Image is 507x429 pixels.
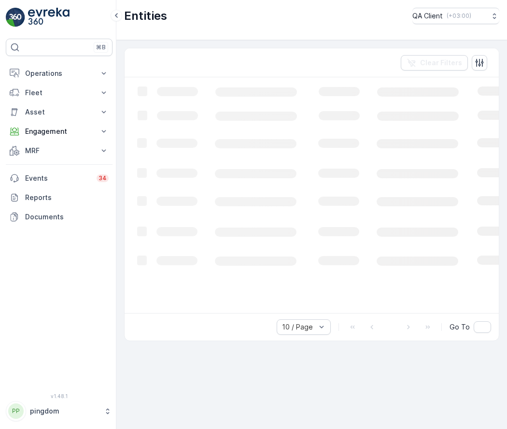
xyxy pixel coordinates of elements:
[6,169,113,188] a: Events34
[6,401,113,421] button: PPpingdom
[25,107,93,117] p: Asset
[25,88,93,98] p: Fleet
[6,8,25,27] img: logo
[6,83,113,102] button: Fleet
[96,43,106,51] p: ⌘B
[25,127,93,136] p: Engagement
[28,8,70,27] img: logo_light-DOdMpM7g.png
[124,8,167,24] p: Entities
[25,69,93,78] p: Operations
[412,8,499,24] button: QA Client(+03:00)
[99,174,107,182] p: 34
[25,146,93,156] p: MRF
[6,141,113,160] button: MRF
[450,322,470,332] span: Go To
[6,122,113,141] button: Engagement
[8,403,24,419] div: PP
[6,188,113,207] a: Reports
[447,12,471,20] p: ( +03:00 )
[30,406,99,416] p: pingdom
[25,193,109,202] p: Reports
[25,212,109,222] p: Documents
[6,64,113,83] button: Operations
[25,173,91,183] p: Events
[6,207,113,227] a: Documents
[401,55,468,71] button: Clear Filters
[6,393,113,399] span: v 1.48.1
[412,11,443,21] p: QA Client
[6,102,113,122] button: Asset
[420,58,462,68] p: Clear Filters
